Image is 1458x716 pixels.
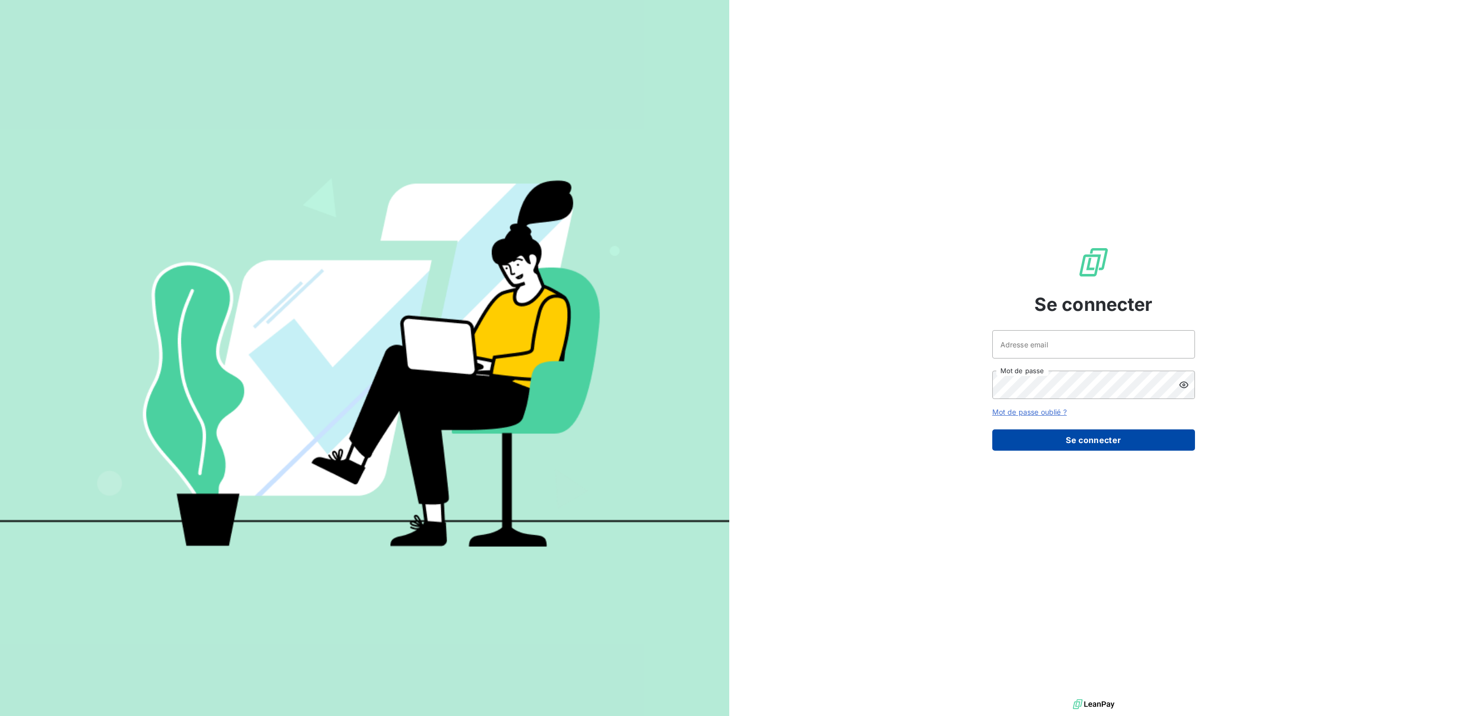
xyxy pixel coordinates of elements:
[992,330,1195,359] input: placeholder
[1077,246,1110,279] img: Logo LeanPay
[1073,697,1114,712] img: logo
[992,408,1067,416] a: Mot de passe oublié ?
[1034,291,1153,318] span: Se connecter
[992,429,1195,451] button: Se connecter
